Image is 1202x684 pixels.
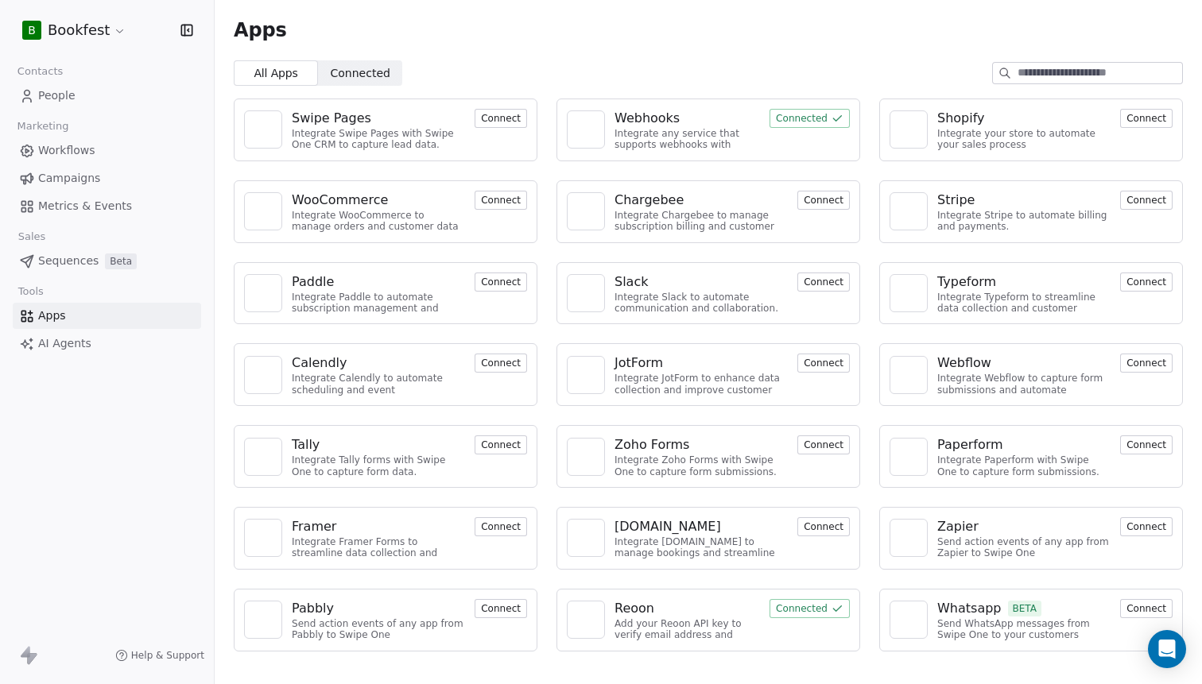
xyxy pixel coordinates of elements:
a: NA [244,601,282,639]
span: Apps [234,18,287,42]
div: Framer [292,517,336,536]
img: NA [251,118,275,141]
a: People [13,83,201,109]
div: Integrate Typeform to streamline data collection and customer engagement. [937,292,1111,315]
a: NA [890,274,928,312]
img: NA [574,363,598,387]
span: BETA [1008,601,1042,616]
img: NA [897,526,921,550]
div: Integrate your store to automate your sales process [937,128,1111,151]
div: Reoon [615,599,654,618]
button: Connect [1120,272,1173,292]
img: NA [897,608,921,632]
div: Paperform [937,435,1003,454]
span: Apps [38,307,66,324]
img: NA [251,608,275,632]
a: Connect [475,519,527,534]
img: NA [574,118,598,141]
img: NA [897,363,921,387]
div: Integrate Slack to automate communication and collaboration. [615,292,788,315]
span: B [28,22,36,38]
div: Pabbly [292,599,334,618]
a: Framer [292,517,465,536]
a: NA [244,438,282,476]
a: Connect [797,192,850,207]
button: Connect [797,272,850,292]
img: NA [897,281,921,305]
a: Calendly [292,354,465,373]
img: NA [574,199,598,223]
div: Webhooks [615,109,680,128]
img: NA [251,363,275,387]
button: Connect [475,109,527,128]
a: Apps [13,303,201,329]
button: Connect [797,354,850,373]
a: Connected [770,110,850,126]
div: Integrate Paperform with Swipe One to capture form submissions. [937,454,1111,477]
a: Connect [797,437,850,452]
a: Pabbly [292,599,465,618]
div: Integrate Paddle to automate subscription management and customer engagement. [292,292,465,315]
a: Paperform [937,435,1111,454]
div: Integrate Swipe Pages with Swipe One CRM to capture lead data. [292,128,465,151]
span: Metrics & Events [38,198,132,214]
img: NA [574,281,598,305]
a: Connect [1120,355,1173,370]
a: Connect [1120,274,1173,289]
span: Connected [331,65,390,82]
a: JotForm [615,354,788,373]
button: Connected [770,599,850,618]
span: Marketing [10,114,76,138]
img: NA [251,445,275,469]
a: [DOMAIN_NAME] [615,517,788,536]
span: Help & Support [131,649,204,662]
div: Integrate Stripe to automate billing and payments. [937,210,1111,233]
a: Paddle [292,272,465,292]
a: Webflow [937,354,1111,373]
button: Connect [475,272,527,292]
span: Contacts [10,60,70,83]
a: Chargebee [615,191,788,210]
div: Integrate Calendly to automate scheduling and event management. [292,373,465,396]
div: Calendly [292,354,347,373]
a: NA [890,192,928,230]
button: Connect [1120,354,1173,373]
a: AI Agents [13,330,201,357]
a: Connect [797,274,850,289]
button: Connect [475,517,527,536]
a: Shopify [937,109,1111,128]
button: Connect [1120,599,1173,618]
a: Connected [770,601,850,616]
div: Send WhatsApp messages from Swipe One to your customers [937,618,1111,641]
div: Integrate Chargebee to manage subscription billing and customer data. [615,210,788,233]
a: Help & Support [115,649,204,662]
a: NA [244,110,282,149]
a: SequencesBeta [13,248,201,274]
a: Swipe Pages [292,109,465,128]
span: People [38,87,76,104]
a: NA [244,356,282,394]
a: Metrics & Events [13,193,201,219]
a: NA [244,192,282,230]
a: Connect [475,437,527,452]
button: Connect [797,517,850,536]
span: Bookfest [48,20,110,41]
button: BBookfest [19,17,130,44]
a: NA [890,356,928,394]
img: NA [574,526,598,550]
div: Send action events of any app from Zapier to Swipe One [937,536,1111,559]
a: NA [244,519,282,557]
div: Integrate JotForm to enhance data collection and improve customer engagement. [615,373,788,396]
div: Add your Reoon API key to verify email address and reduce bounces [615,618,760,641]
a: NA [890,438,928,476]
div: Integrate Tally forms with Swipe One to capture form data. [292,454,465,477]
a: Connect [797,519,850,534]
a: WhatsappBETA [937,599,1111,618]
div: Tally [292,435,320,454]
a: WooCommerce [292,191,465,210]
a: NA [567,519,605,557]
button: Connect [797,435,850,454]
button: Connected [770,109,850,128]
a: Campaigns [13,165,201,191]
a: NA [567,192,605,230]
